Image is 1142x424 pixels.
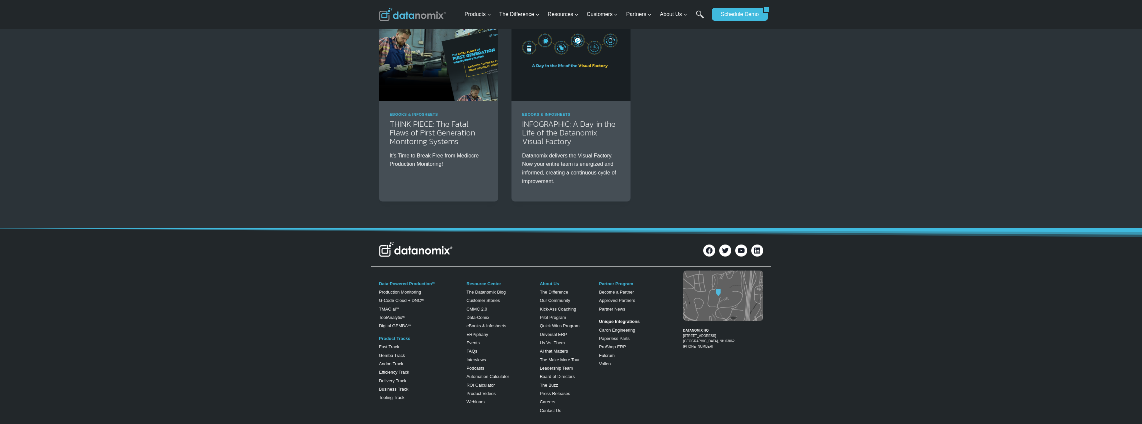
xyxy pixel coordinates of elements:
[599,361,611,366] a: Vallen
[379,370,409,375] a: Efficiency Track
[390,118,475,147] a: THINK PIECE: The Fatal Flaws of First Generation Monitoring Systems
[599,344,626,349] a: ProShop ERP
[683,323,763,349] figcaption: [PHONE_NUMBER]
[379,315,402,320] a: ToolAnalytix
[683,329,709,332] strong: DATANOMIX HQ
[599,298,635,303] a: Approved Partners
[540,290,568,295] a: The Difference
[466,323,506,328] a: eBooks & Infosheets
[466,374,509,379] a: Automation Calculator
[379,344,399,349] a: Fast Track
[599,353,615,358] a: Fulcrum
[540,399,555,404] a: Careers
[379,290,421,295] a: Production Monitoring
[599,328,635,333] a: Caron Engineering
[466,307,487,312] a: CMMC 2.0
[522,151,620,185] p: Datanomix delivers the Visual Factory. Now your entire team is energized and informed, creating a...
[599,319,640,324] strong: Unique Integrations
[599,336,630,341] a: Paperless Parts
[466,399,485,404] a: Webinars
[432,282,435,284] a: TM
[379,336,410,341] a: Product Tracks
[540,315,566,320] a: Pilot Program
[466,298,500,303] a: Customer Stories
[540,383,558,388] a: The Buzz
[626,10,652,19] span: Partners
[540,357,580,362] a: The Make More Tour
[379,281,432,286] a: Data-Powered Production
[466,383,495,388] a: ROI Calculator
[540,323,580,328] a: Quick Wins Program
[548,10,579,19] span: Resources
[540,374,575,379] a: Board of Directors
[379,361,403,366] a: Andon Track
[462,4,709,25] nav: Primary Navigation
[499,10,539,19] span: The Difference
[540,340,565,345] a: Us Vs. Them
[408,324,411,327] sup: TM
[421,299,424,301] sup: TM
[379,353,405,358] a: Gemba Track
[379,242,452,257] img: Datanomix Logo
[3,287,107,421] iframe: Popup CTA
[466,391,496,396] a: Product Videos
[466,332,488,337] a: ERPiphany
[379,395,405,400] a: Tooling Track
[683,271,763,321] img: Datanomix map image
[540,307,576,312] a: Kick-Ass Coaching
[390,151,487,168] p: It’s Time to Break Free from Mediocre Production Monitoring!
[696,10,704,25] a: Search
[540,281,559,286] a: About Us
[540,332,567,337] a: Unversal ERP
[599,307,625,312] a: Partner News
[599,290,634,295] a: Become a Partner
[379,323,411,328] a: Digital GEMBATM
[540,408,561,413] a: Contact Us
[466,340,480,345] a: Events
[683,334,735,343] a: [STREET_ADDRESS][GEOGRAPHIC_DATA], NH 03062
[379,307,399,312] a: TMAC aiTM
[466,366,484,371] a: Podcasts
[466,281,501,286] a: Resource Center
[396,307,399,310] sup: TM
[540,349,568,354] a: AI that Matters
[511,22,631,101] img: INFOGRAPHIC: A Day in the Life of the Datanomix Visual Factory
[390,112,438,116] a: eBooks & Infosheets
[587,10,618,19] span: Customers
[660,10,687,19] span: About Us
[540,366,573,371] a: Leadership Team
[464,10,491,19] span: Products
[466,349,477,354] a: FAQs
[379,22,498,101] img: THINK PIECE: The Fatal Flaws of First Generation Monitoring Systems
[599,281,633,286] a: Partner Program
[540,298,570,303] a: Our Community
[466,357,486,362] a: Interviews
[522,118,616,147] a: INFOGRAPHIC: A Day in the Life of the Datanomix Visual Factory
[379,378,406,383] a: Delivery Track
[522,112,570,116] a: eBooks & Infosheets
[379,387,408,392] a: Business Track
[466,315,489,320] a: Data-Comix
[402,316,405,318] a: TM
[540,391,570,396] a: Press Releases
[712,8,763,21] a: Schedule Demo
[466,290,506,295] a: The Datanomix Blog
[379,298,424,303] a: G-Code Cloud + DNCTM
[379,8,446,21] img: Datanomix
